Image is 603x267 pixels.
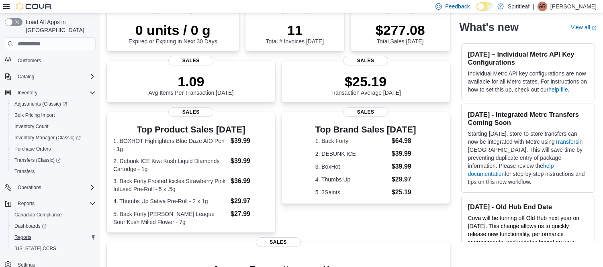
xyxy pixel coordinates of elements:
[14,157,61,163] span: Transfers (Classic)
[11,221,96,231] span: Dashboards
[14,123,49,130] span: Inventory Count
[2,182,99,193] button: Operations
[14,101,67,107] span: Adjustments (Classic)
[14,245,56,252] span: [US_STATE] CCRS
[18,73,34,80] span: Catalog
[11,99,70,109] a: Adjustments (Classic)
[129,22,217,45] div: Expired or Expiring in Next 30 Days
[11,210,65,220] a: Canadian Compliance
[22,18,96,34] span: Load All Apps in [GEOGRAPHIC_DATA]
[392,149,416,159] dd: $39.99
[468,203,588,211] h3: [DATE] - Old Hub End Date
[330,73,401,96] div: Transaction Average [DATE]
[555,139,578,145] a: Transfers
[11,122,96,131] span: Inventory Count
[8,243,99,254] button: [US_STATE] CCRS
[14,56,44,65] a: Customers
[11,110,96,120] span: Bulk Pricing Import
[231,176,269,186] dd: $36.99
[11,244,96,253] span: Washington CCRS
[18,90,37,96] span: Inventory
[231,136,269,146] dd: $39.99
[14,88,96,98] span: Inventory
[14,55,96,65] span: Customers
[14,72,37,82] button: Catalog
[168,56,213,65] span: Sales
[11,232,96,242] span: Reports
[343,107,388,117] span: Sales
[231,196,269,206] dd: $29.97
[113,137,227,153] dt: 1. BOXHOT Highlighters Blue Daze AIO Pen - 1g
[14,72,96,82] span: Catalog
[592,25,597,30] svg: External link
[8,209,99,220] button: Canadian Compliance
[11,232,35,242] a: Reports
[168,107,213,117] span: Sales
[468,130,588,186] p: Starting [DATE], store-to-store transfers can now be integrated with Metrc using in [GEOGRAPHIC_D...
[11,144,96,154] span: Purchase Orders
[376,22,425,45] div: Total Sales [DATE]
[14,199,38,208] button: Reports
[11,144,54,154] a: Purchase Orders
[113,197,227,205] dt: 4. Thumbs Up Sativa Pre-Roll - 2 x 1g
[11,122,52,131] a: Inventory Count
[14,88,41,98] button: Inventory
[315,175,388,183] dt: 4. Thumbs Up
[315,125,416,135] h3: Top Brand Sales [DATE]
[231,156,269,166] dd: $39.99
[14,135,81,141] span: Inventory Manager (Classic)
[14,212,62,218] span: Canadian Compliance
[376,22,425,38] p: $277.08
[129,22,217,38] p: 0 units / 0 g
[11,133,96,143] span: Inventory Manager (Classic)
[468,215,580,261] span: Cova will be turning off Old Hub next year on [DATE]. This change allows us to quickly release ne...
[11,155,96,165] span: Transfers (Classic)
[476,2,493,11] input: Dark Mode
[8,121,99,132] button: Inventory Count
[266,22,324,45] div: Total # Invoices [DATE]
[14,146,51,152] span: Purchase Orders
[392,162,416,171] dd: $39.99
[2,87,99,98] button: Inventory
[266,22,324,38] p: 11
[14,183,45,192] button: Operations
[14,234,31,241] span: Reports
[14,112,55,118] span: Bulk Pricing Import
[2,71,99,82] button: Catalog
[8,110,99,121] button: Bulk Pricing Import
[315,163,388,171] dt: 3. BoxHot
[8,132,99,143] a: Inventory Manager (Classic)
[11,99,96,109] span: Adjustments (Classic)
[148,73,233,90] p: 1.09
[11,167,96,176] span: Transfers
[8,155,99,166] a: Transfers (Classic)
[468,50,588,66] h3: [DATE] – Individual Metrc API Key Configurations
[8,143,99,155] button: Purchase Orders
[460,21,519,34] h2: What's new
[11,110,58,120] a: Bulk Pricing Import
[533,2,534,11] p: |
[468,163,554,177] a: help documentation
[8,232,99,243] button: Reports
[11,210,96,220] span: Canadian Compliance
[315,188,388,196] dt: 5. 3Saints
[571,24,597,31] a: View allExternal link
[315,150,388,158] dt: 2. DEBUNK ICE
[8,98,99,110] a: Adjustments (Classic)
[2,198,99,209] button: Reports
[16,2,52,10] img: Cova
[11,244,59,253] a: [US_STATE] CCRS
[256,237,301,247] span: Sales
[14,168,35,175] span: Transfers
[392,175,416,184] dd: $29.97
[315,137,388,145] dt: 1. Back Forty
[548,86,568,93] a: help file
[11,133,84,143] a: Inventory Manager (Classic)
[550,2,597,11] p: [PERSON_NAME]
[468,69,588,94] p: Individual Metrc API key configurations are now available for all Metrc states. For instructions ...
[113,157,227,173] dt: 2. Debunk ICE Kiwi Kush Liquid Diamonds Cartridge - 1g
[538,2,547,11] div: Angela R
[468,110,588,126] h3: [DATE] - Integrated Metrc Transfers Coming Soon
[231,209,269,219] dd: $27.99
